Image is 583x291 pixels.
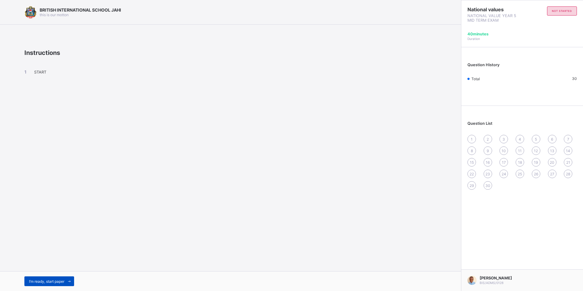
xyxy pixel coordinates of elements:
span: START [34,70,46,74]
span: [PERSON_NAME] [480,276,512,280]
span: 19 [534,160,538,165]
span: 24 [502,172,506,176]
span: 3 [503,137,505,142]
span: 10 [502,149,506,153]
span: BIS/ADMS/0128 [480,281,503,285]
span: Question History [467,63,499,67]
span: 14 [566,149,570,153]
span: 12 [534,149,538,153]
span: 7 [567,137,569,142]
span: 20 [550,160,554,165]
span: 15 [470,160,474,165]
span: 30 [572,76,577,81]
span: 16 [486,160,490,165]
span: 1 [471,137,473,142]
span: 18 [518,160,522,165]
span: not started [552,9,572,13]
span: 17 [502,160,506,165]
span: Duration [467,37,480,41]
span: 29 [470,183,474,188]
span: 26 [534,172,538,176]
span: 23 [485,172,490,176]
span: 4 [519,137,521,142]
span: this is our motton [40,13,69,17]
span: 5 [535,137,537,142]
span: 40 minutes [467,32,488,36]
span: National values [467,6,522,13]
span: 28 [566,172,570,176]
span: 25 [518,172,522,176]
span: 11 [518,149,522,153]
span: BRITISH INTERNATIONAL SCHOOL JAHI [40,7,121,13]
span: 2 [487,137,489,142]
span: I’m ready, start paper [29,279,64,284]
span: 13 [550,149,554,153]
span: 30 [485,183,490,188]
span: 6 [551,137,553,142]
span: Question List [467,121,492,126]
span: 21 [566,160,570,165]
span: 27 [550,172,554,176]
span: Total [471,77,480,81]
span: 9 [487,149,489,153]
span: 8 [471,149,473,153]
span: NATIONAL VALUE YEAR 5 MID TERM EXAM [467,13,522,23]
span: Instructions [24,49,60,56]
span: 22 [470,172,474,176]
